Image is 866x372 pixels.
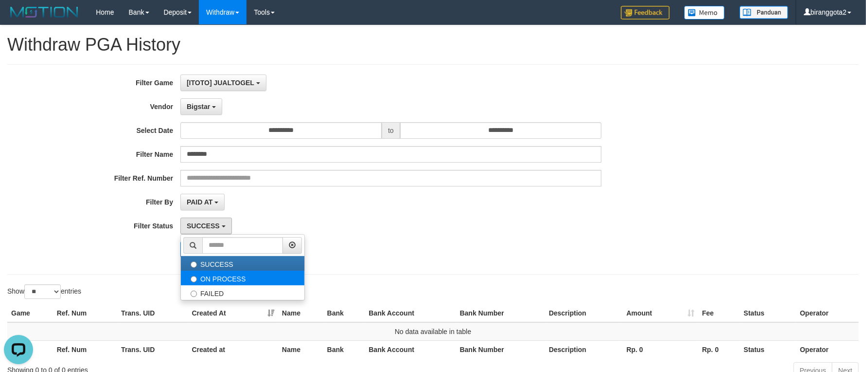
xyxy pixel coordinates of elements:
[187,222,220,230] span: SUCCESS
[191,261,197,268] input: SUCCESS
[180,194,225,210] button: PAID AT
[698,340,740,358] th: Rp. 0
[545,304,623,322] th: Description
[740,340,796,358] th: Status
[7,322,859,341] td: No data available in table
[188,304,278,322] th: Created At: activate to sort column ascending
[545,340,623,358] th: Description
[622,340,698,358] th: Rp. 0
[117,340,188,358] th: Trans. UID
[365,304,456,322] th: Bank Account
[796,304,859,322] th: Operator
[323,340,365,358] th: Bank
[7,35,859,55] h1: Withdraw PGA History
[24,284,61,299] select: Showentries
[4,4,33,33] button: Open LiveChat chat widget
[181,285,304,300] label: FAILED
[621,6,670,19] img: Feedback.jpg
[180,98,222,115] button: Bigstar
[180,218,232,234] button: SUCCESS
[187,79,254,87] span: [ITOTO] JUALTOGEL
[191,291,197,297] input: FAILED
[740,304,796,322] th: Status
[7,5,81,19] img: MOTION_logo.png
[365,340,456,358] th: Bank Account
[188,340,278,358] th: Created at
[191,276,197,282] input: ON PROCESS
[323,304,365,322] th: Bank
[382,122,400,139] span: to
[456,340,545,358] th: Bank Number
[53,340,117,358] th: Ref. Num
[53,304,117,322] th: Ref. Num
[684,6,725,19] img: Button%20Memo.svg
[180,74,266,91] button: [ITOTO] JUALTOGEL
[278,304,323,322] th: Name
[187,103,210,111] span: Bigstar
[740,6,788,19] img: panduan.png
[181,271,304,285] label: ON PROCESS
[187,198,212,206] span: PAID AT
[181,256,304,271] label: SUCCESS
[698,304,740,322] th: Fee
[622,304,698,322] th: Amount: activate to sort column ascending
[117,304,188,322] th: Trans. UID
[7,304,53,322] th: Game
[456,304,545,322] th: Bank Number
[796,340,859,358] th: Operator
[278,340,323,358] th: Name
[7,284,81,299] label: Show entries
